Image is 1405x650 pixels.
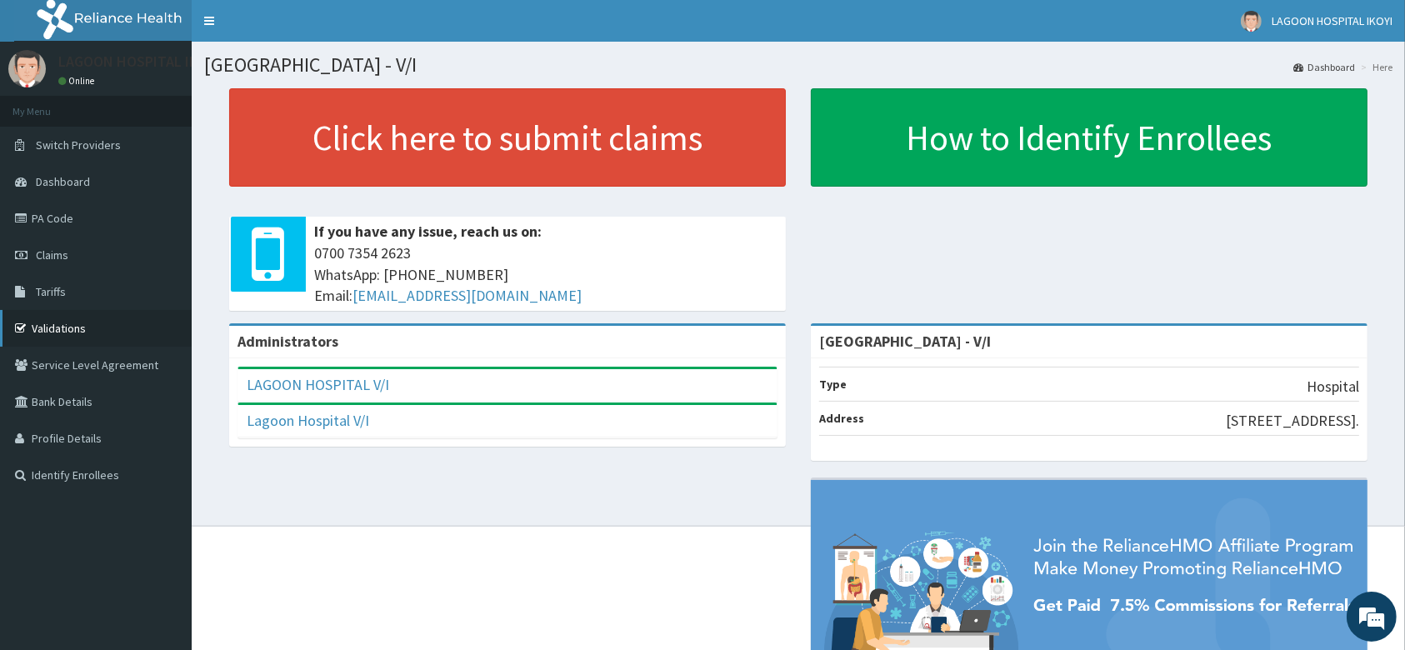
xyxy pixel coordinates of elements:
strong: [GEOGRAPHIC_DATA] - V/I [819,332,991,351]
a: LAGOON HOSPITAL V/I [247,375,389,394]
span: 0700 7354 2623 WhatsApp: [PHONE_NUMBER] Email: [314,242,777,307]
img: User Image [1241,11,1262,32]
div: Minimize live chat window [273,8,313,48]
b: Address [819,411,864,426]
img: User Image [8,50,46,87]
b: Type [819,377,847,392]
li: Here [1357,60,1392,74]
span: Dashboard [36,174,90,189]
p: Hospital [1307,376,1359,397]
a: Dashboard [1293,60,1355,74]
span: Tariffs [36,284,66,299]
a: How to Identify Enrollees [811,88,1367,187]
a: [EMAIL_ADDRESS][DOMAIN_NAME] [352,286,582,305]
img: d_794563401_company_1708531726252_794563401 [31,83,67,125]
div: Chat with us now [87,93,280,115]
b: If you have any issue, reach us on: [314,222,542,241]
b: Administrators [237,332,338,351]
span: Claims [36,247,68,262]
span: Switch Providers [36,137,121,152]
a: Click here to submit claims [229,88,786,187]
a: Lagoon Hospital V/I [247,411,369,430]
h1: [GEOGRAPHIC_DATA] - V/I [204,54,1392,76]
span: LAGOON HOSPITAL IKOYI [1272,13,1392,28]
a: Online [58,75,98,87]
p: LAGOON HOSPITAL IKOYI [58,54,219,69]
span: We're online! [97,210,230,378]
p: [STREET_ADDRESS]. [1226,410,1359,432]
textarea: Type your message and hit 'Enter' [8,455,317,513]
